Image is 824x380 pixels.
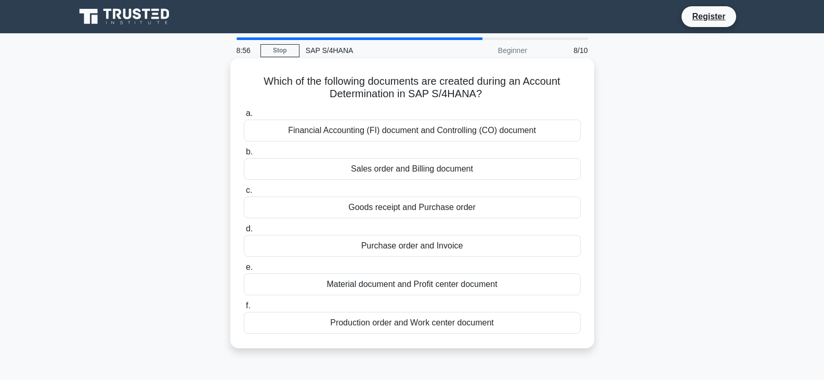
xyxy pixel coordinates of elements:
[230,40,260,61] div: 8:56
[246,147,253,156] span: b.
[244,273,581,295] div: Material document and Profit center document
[246,224,253,233] span: d.
[246,109,253,117] span: a.
[686,10,731,23] a: Register
[243,75,582,101] h5: Which of the following documents are created during an Account Determination in SAP S/4HANA?
[442,40,533,61] div: Beginner
[244,235,581,257] div: Purchase order and Invoice
[246,186,252,194] span: c.
[244,158,581,180] div: Sales order and Billing document
[260,44,299,57] a: Stop
[299,40,442,61] div: SAP S/4HANA
[244,312,581,334] div: Production order and Work center document
[244,196,581,218] div: Goods receipt and Purchase order
[246,263,253,271] span: e.
[244,120,581,141] div: Financial Accounting (FI) document and Controlling (CO) document
[533,40,594,61] div: 8/10
[246,301,251,310] span: f.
